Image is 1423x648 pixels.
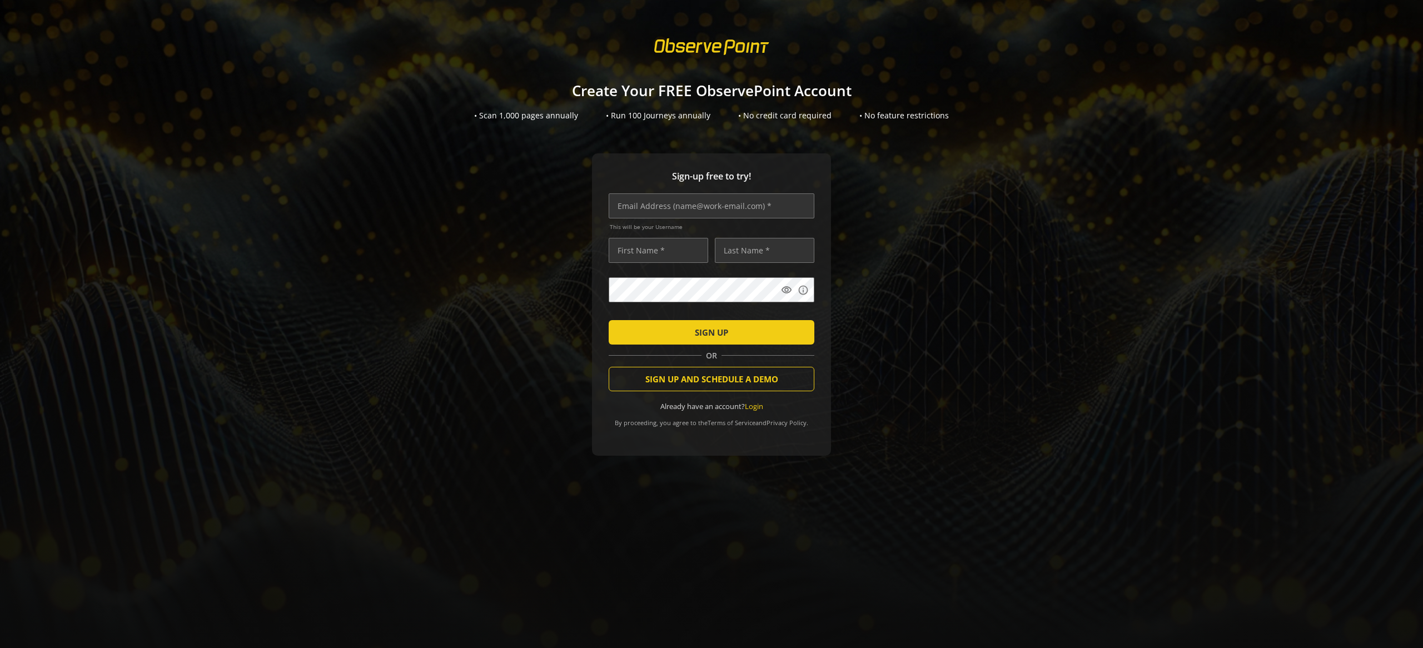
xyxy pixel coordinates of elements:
[474,110,578,121] div: • Scan 1,000 pages annually
[701,350,722,361] span: OR
[609,170,814,183] span: Sign-up free to try!
[781,285,792,296] mat-icon: visibility
[745,401,763,411] a: Login
[609,193,814,218] input: Email Address (name@work-email.com) *
[610,223,814,231] span: This will be your Username
[609,367,814,391] button: SIGN UP AND SCHEDULE A DEMO
[609,238,708,263] input: First Name *
[695,322,728,342] span: SIGN UP
[645,369,778,389] span: SIGN UP AND SCHEDULE A DEMO
[798,285,809,296] mat-icon: info
[606,110,710,121] div: • Run 100 Journeys annually
[715,238,814,263] input: Last Name *
[708,418,755,427] a: Terms of Service
[609,320,814,345] button: SIGN UP
[609,401,814,412] div: Already have an account?
[609,411,814,427] div: By proceeding, you agree to the and .
[738,110,832,121] div: • No credit card required
[859,110,949,121] div: • No feature restrictions
[767,418,807,427] a: Privacy Policy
